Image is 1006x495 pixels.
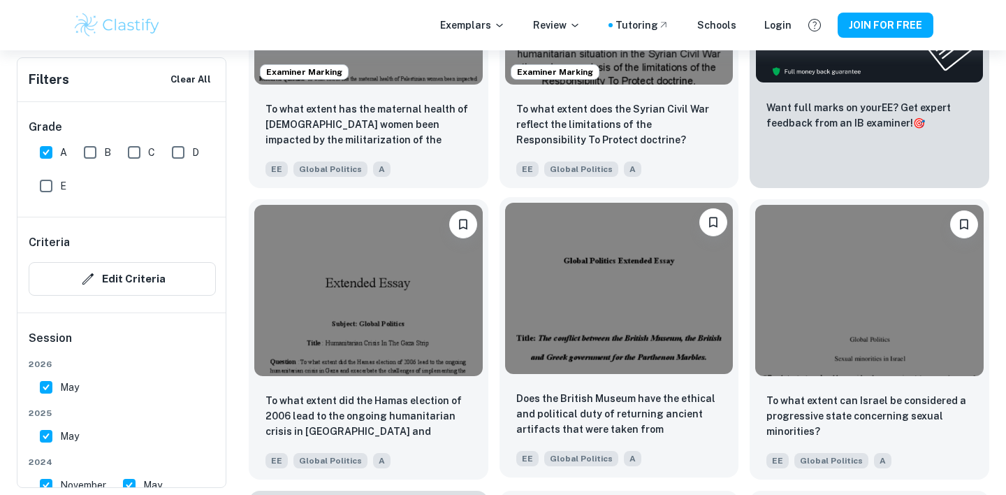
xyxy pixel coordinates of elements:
span: EE [265,162,288,177]
span: 2025 [29,407,216,419]
h6: Grade [29,119,216,136]
span: Global Politics [544,162,618,177]
button: JOIN FOR FREE [838,13,933,38]
a: Login [764,17,792,33]
h6: Filters [29,70,69,89]
span: A [373,162,391,177]
img: Global Politics EE example thumbnail: To what extent did the Hamas election of [254,205,483,376]
img: Global Politics EE example thumbnail: To what extent can Israel be considered [755,205,984,376]
span: May [143,478,162,493]
span: A [60,145,67,160]
span: Global Politics [293,162,367,177]
span: Examiner Marking [511,66,599,78]
p: To what extent did the Hamas election of 2006 lead to the ongoing humanitarian crisis in Gaza and... [265,393,472,440]
p: To what extent can Israel be considered a progressive state concerning sexual minorities? [766,393,972,439]
span: Examiner Marking [261,66,348,78]
span: Global Politics [544,451,618,466]
p: Want full marks on your EE ? Get expert feedback from an IB examiner! [766,100,972,131]
a: Tutoring [615,17,669,33]
p: To what extent does the Syrian Civil War reflect the limitations of the Responsibility To Protect... [516,101,722,148]
span: EE [265,453,288,468]
button: Please log in to bookmark exemplars [699,208,727,236]
a: Schools [697,17,736,33]
button: Edit Criteria [29,262,216,296]
span: B [104,145,111,160]
button: Please log in to bookmark exemplars [950,210,978,238]
p: To what extent has the maternal health of Palestinian women been impacted by the militarization o... [265,101,472,149]
h6: Criteria [29,234,70,251]
p: Exemplars [440,17,505,33]
button: Help and Feedback [803,13,826,37]
span: A [624,162,641,177]
span: E [60,178,66,194]
a: Please log in to bookmark exemplarsTo what extent did the Hamas election of 2006 lead to the ongo... [249,199,488,480]
p: Review [533,17,581,33]
span: Global Politics [293,453,367,468]
button: Please log in to bookmark exemplars [449,210,477,238]
a: Please log in to bookmark exemplarsTo what extent can Israel be considered a progressive state co... [750,199,989,480]
span: EE [516,162,539,177]
p: Does the British Museum have the ethical and political duty of returning ancient artifacts that w... [516,391,722,438]
span: 🎯 [913,117,925,129]
span: 2026 [29,358,216,371]
span: Global Politics [794,453,868,468]
span: EE [516,451,539,466]
span: C [148,145,155,160]
span: D [192,145,199,160]
span: A [624,451,641,466]
button: Clear All [167,69,214,90]
span: May [60,429,79,444]
img: Clastify logo [73,11,161,39]
img: Global Politics EE example thumbnail: Does the British Museum have the ethica [505,203,734,374]
span: A [874,453,891,468]
h6: Session [29,330,216,358]
span: A [373,453,391,468]
span: May [60,380,79,395]
a: Please log in to bookmark exemplars Does the British Museum have the ethical and political duty o... [500,199,739,480]
span: 2024 [29,456,216,468]
span: November [60,478,106,493]
span: EE [766,453,789,468]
